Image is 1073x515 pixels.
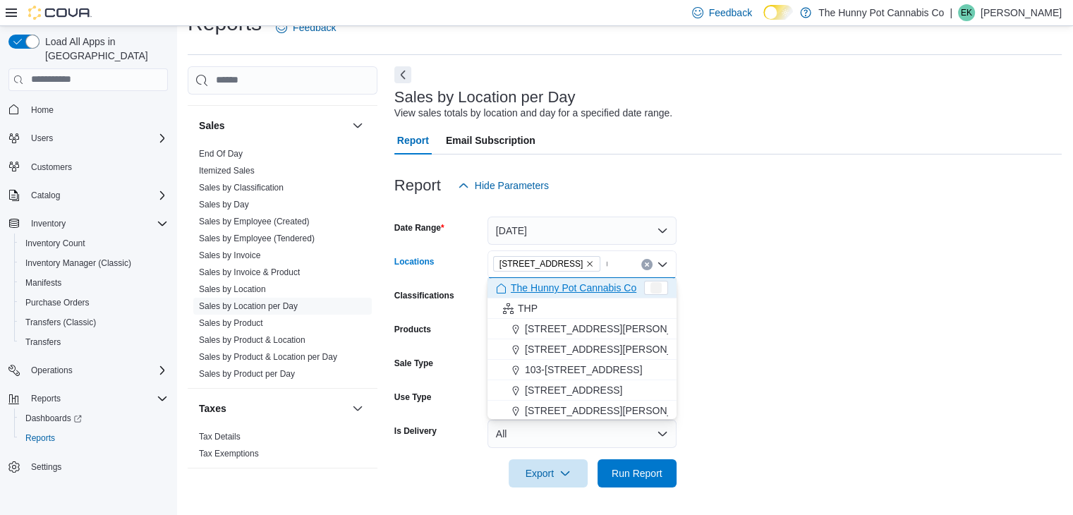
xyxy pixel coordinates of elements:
span: Manifests [25,277,61,289]
button: Hide Parameters [452,171,554,200]
button: [STREET_ADDRESS][PERSON_NAME] [487,401,677,421]
button: [STREET_ADDRESS][PERSON_NAME] [487,319,677,339]
span: Load All Apps in [GEOGRAPHIC_DATA] [40,35,168,63]
span: Reports [20,430,168,447]
button: Transfers [14,332,174,352]
button: Operations [3,360,174,380]
span: Sales by Product [199,317,263,329]
span: Sales by Invoice [199,250,260,261]
button: Purchase Orders [14,293,174,313]
p: [PERSON_NAME] [981,4,1062,21]
div: Elizabeth Kettlehut [958,4,975,21]
span: 600 Fleet St [493,256,601,272]
span: [STREET_ADDRESS][PERSON_NAME] [525,322,704,336]
a: End Of Day [199,149,243,159]
button: Inventory Manager (Classic) [14,253,174,273]
a: Sales by Product [199,318,263,328]
button: Reports [3,389,174,408]
a: Sales by Product & Location per Day [199,352,337,362]
span: Sales by Product & Location [199,334,305,346]
a: Dashboards [14,408,174,428]
span: [STREET_ADDRESS][PERSON_NAME] [525,404,704,418]
a: Sales by Invoice [199,250,260,260]
button: Users [25,130,59,147]
span: Operations [25,362,168,379]
a: Sales by Location [199,284,266,294]
button: Reports [14,428,174,448]
button: Taxes [199,401,346,416]
span: Sales by Employee (Created) [199,216,310,227]
a: Sales by Invoice & Product [199,267,300,277]
a: Inventory Count [20,235,91,252]
button: Home [3,99,174,120]
span: Sales by Product & Location per Day [199,351,337,363]
label: Sale Type [394,358,433,369]
span: EK [961,4,972,21]
img: Cova [28,6,92,20]
button: Next [394,66,411,83]
a: Sales by Product & Location [199,335,305,345]
span: Sales by Employee (Tendered) [199,233,315,244]
div: Taxes [188,428,377,468]
a: Sales by Product per Day [199,369,295,379]
label: Classifications [394,290,454,301]
span: Inventory [31,218,66,229]
span: Transfers (Classic) [20,314,168,331]
span: Inventory Count [20,235,168,252]
span: Inventory Count [25,238,85,249]
nav: Complex example [8,94,168,514]
button: Close list of options [657,259,668,270]
button: Inventory [3,214,174,234]
span: Home [31,104,54,116]
div: View sales totals by location and day for a specified date range. [394,106,672,121]
a: Tax Details [199,432,241,442]
label: Date Range [394,222,444,234]
a: Inventory Manager (Classic) [20,255,137,272]
a: Transfers (Classic) [20,314,102,331]
span: Catalog [31,190,60,201]
button: 103-[STREET_ADDRESS] [487,360,677,380]
span: Settings [25,458,168,475]
a: Products to Archive [199,86,272,96]
button: Users [3,128,174,148]
span: Feedback [709,6,752,20]
button: Customers [3,157,174,177]
span: Hide Parameters [475,178,549,193]
span: Settings [31,461,61,473]
a: Home [25,102,59,119]
button: Sales [349,117,366,134]
a: Tax Exemptions [199,449,259,459]
span: 103-[STREET_ADDRESS] [525,363,643,377]
button: Taxes [349,400,366,417]
button: Reports [25,390,66,407]
span: Purchase Orders [20,294,168,311]
span: Reports [25,390,168,407]
button: Inventory [25,215,71,232]
p: The Hunny Pot Cannabis Co [818,4,944,21]
button: Catalog [3,186,174,205]
span: Sales by Invoice & Product [199,267,300,278]
a: Sales by Day [199,200,249,210]
span: Users [31,133,53,144]
span: Sales by Classification [199,182,284,193]
span: Transfers (Classic) [25,317,96,328]
button: Settings [3,456,174,477]
a: Customers [25,159,78,176]
span: THP [518,301,538,315]
h3: Sales by Location per Day [394,89,576,106]
span: Inventory Manager (Classic) [25,257,131,269]
span: Operations [31,365,73,376]
button: THP [487,298,677,319]
button: Sales [199,119,346,133]
label: Locations [394,256,435,267]
h3: Report [394,177,441,194]
span: Inventory [25,215,168,232]
span: Customers [31,162,72,173]
span: Customers [25,158,168,176]
button: [DATE] [487,217,677,245]
span: Sales by Product per Day [199,368,295,380]
button: Operations [25,362,78,379]
button: Clear input [641,259,653,270]
button: [STREET_ADDRESS] [487,380,677,401]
